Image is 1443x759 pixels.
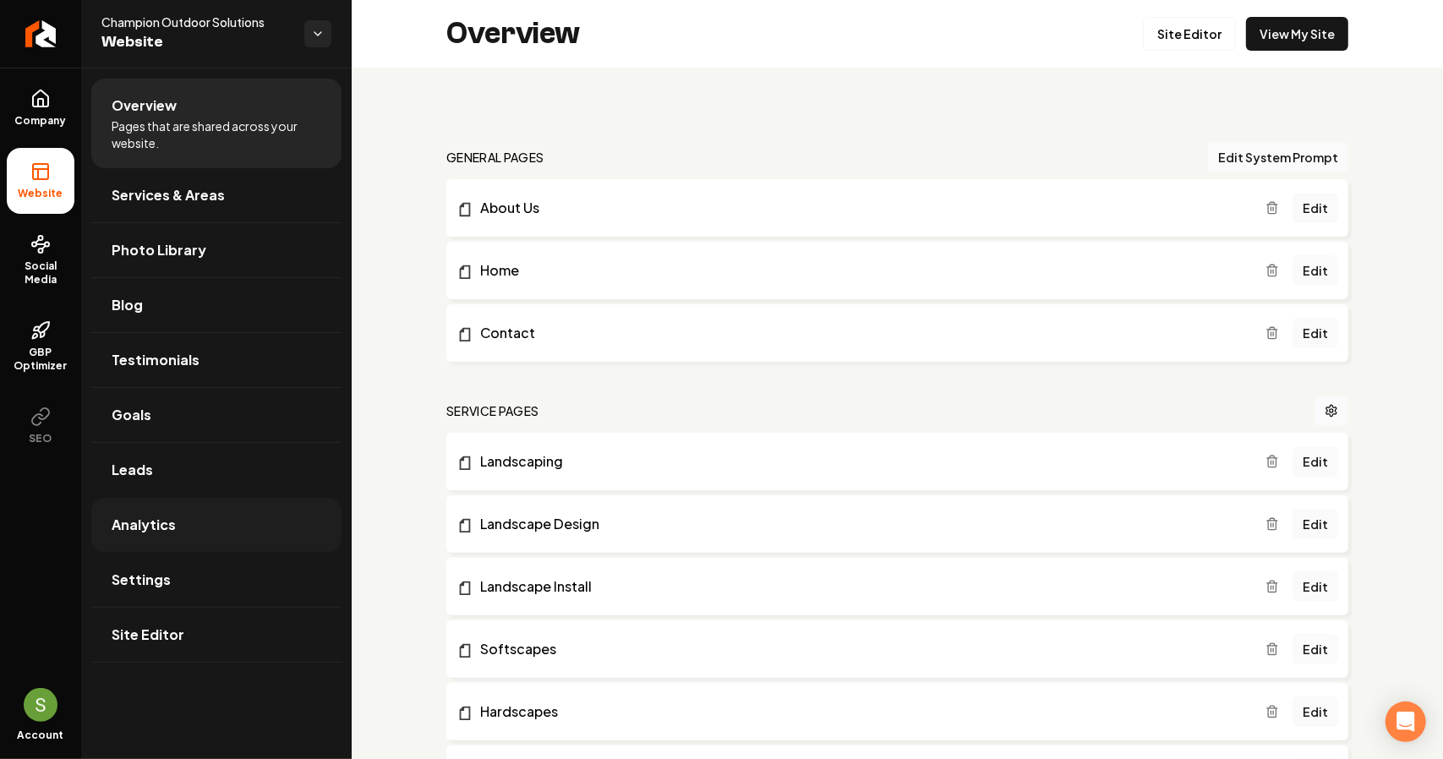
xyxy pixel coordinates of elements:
[1293,446,1338,477] a: Edit
[1386,702,1426,742] div: Open Intercom Messenger
[1293,634,1338,664] a: Edit
[91,168,342,222] a: Services & Areas
[91,608,342,662] a: Site Editor
[91,278,342,332] a: Blog
[18,729,64,742] span: Account
[91,333,342,387] a: Testimonials
[446,402,539,419] h2: Service Pages
[91,443,342,497] a: Leads
[25,20,57,47] img: Rebolt Logo
[456,702,1265,722] a: Hardscapes
[7,393,74,459] button: SEO
[91,498,342,552] a: Analytics
[456,323,1265,343] a: Contact
[24,688,57,722] img: Sales Champion
[112,460,153,480] span: Leads
[91,223,342,277] a: Photo Library
[1293,509,1338,539] a: Edit
[7,307,74,386] a: GBP Optimizer
[101,14,291,30] span: Champion Outdoor Solutions
[112,350,200,370] span: Testimonials
[456,451,1265,472] a: Landscaping
[12,187,70,200] span: Website
[1293,696,1338,727] a: Edit
[23,432,59,445] span: SEO
[1246,17,1348,51] a: View My Site
[112,570,171,590] span: Settings
[1293,318,1338,348] a: Edit
[1208,142,1348,172] button: Edit System Prompt
[8,114,74,128] span: Company
[456,639,1265,659] a: Softscapes
[112,295,143,315] span: Blog
[112,625,184,645] span: Site Editor
[456,260,1265,281] a: Home
[456,198,1265,218] a: About Us
[7,259,74,287] span: Social Media
[91,553,342,607] a: Settings
[112,405,151,425] span: Goals
[112,117,321,151] span: Pages that are shared across your website.
[112,96,177,116] span: Overview
[7,75,74,141] a: Company
[1293,255,1338,286] a: Edit
[112,185,225,205] span: Services & Areas
[7,221,74,300] a: Social Media
[7,346,74,373] span: GBP Optimizer
[1293,193,1338,223] a: Edit
[456,514,1265,534] a: Landscape Design
[446,17,580,51] h2: Overview
[91,388,342,442] a: Goals
[24,688,57,722] button: Open user button
[456,576,1265,597] a: Landscape Install
[112,515,176,535] span: Analytics
[112,240,206,260] span: Photo Library
[446,149,544,166] h2: general pages
[1293,571,1338,602] a: Edit
[101,30,291,54] span: Website
[1143,17,1236,51] a: Site Editor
